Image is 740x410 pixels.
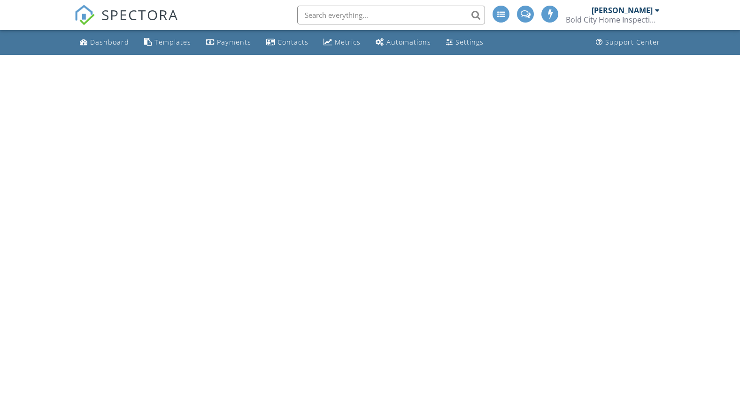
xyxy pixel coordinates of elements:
[74,5,95,25] img: The Best Home Inspection Software - Spectora
[217,38,251,46] div: Payments
[74,13,178,32] a: SPECTORA
[335,38,361,46] div: Metrics
[277,38,308,46] div: Contacts
[262,34,312,51] a: Contacts
[566,15,660,24] div: Bold City Home Inspections
[592,34,664,51] a: Support Center
[605,38,660,46] div: Support Center
[320,34,364,51] a: Metrics
[455,38,484,46] div: Settings
[140,34,195,51] a: Templates
[592,6,653,15] div: [PERSON_NAME]
[154,38,191,46] div: Templates
[76,34,133,51] a: Dashboard
[101,5,178,24] span: SPECTORA
[442,34,487,51] a: Settings
[297,6,485,24] input: Search everything...
[372,34,435,51] a: Automations (Advanced)
[386,38,431,46] div: Automations
[202,34,255,51] a: Payments
[90,38,129,46] div: Dashboard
